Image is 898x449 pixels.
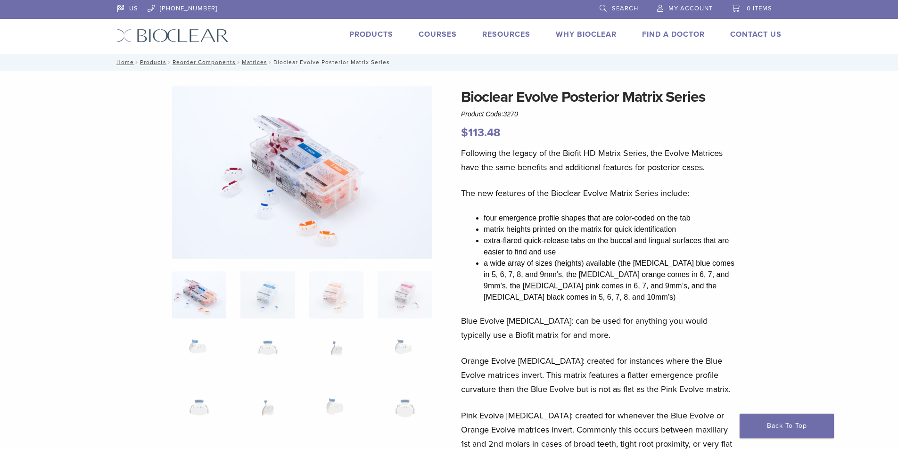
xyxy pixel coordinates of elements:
[730,30,782,39] a: Contact Us
[166,60,173,65] span: /
[309,271,363,318] img: Bioclear Evolve Posterior Matrix Series - Image 3
[740,414,834,438] a: Back To Top
[461,186,738,200] p: The new features of the Bioclear Evolve Matrix Series include:
[172,331,226,378] img: Bioclear Evolve Posterior Matrix Series - Image 5
[134,60,140,65] span: /
[240,390,295,437] img: Bioclear Evolve Posterior Matrix Series - Image 10
[461,314,738,342] p: Blue Evolve [MEDICAL_DATA]: can be used for anything you would typically use a Biofit matrix for ...
[461,126,501,139] bdi: 113.48
[484,235,738,258] li: extra-flared quick-release tabs on the buccal and lingual surfaces that are easier to find and use
[484,212,738,224] li: four emergence profile shapes that are color-coded on the tab
[747,5,772,12] span: 0 items
[140,59,166,65] a: Products
[242,59,267,65] a: Matrices
[172,390,226,437] img: Bioclear Evolve Posterior Matrix Series - Image 9
[173,59,236,65] a: Reorder Components
[240,271,295,318] img: Bioclear Evolve Posterior Matrix Series - Image 2
[236,60,242,65] span: /
[117,29,229,42] img: Bioclear
[461,146,738,174] p: Following the legacy of the Biofit HD Matrix Series, the Evolve Matrices have the same benefits a...
[484,258,738,303] li: a wide array of sizes (heights) available (the [MEDICAL_DATA] blue comes in 5, 6, 7, 8, and 9mm’s...
[461,86,738,108] h1: Bioclear Evolve Posterior Matrix Series
[668,5,713,12] span: My Account
[172,86,432,259] img: Evolve-refills-2
[309,390,363,437] img: Bioclear Evolve Posterior Matrix Series - Image 11
[267,60,273,65] span: /
[642,30,705,39] a: Find A Doctor
[484,224,738,235] li: matrix heights printed on the matrix for quick identification
[612,5,638,12] span: Search
[461,110,518,118] span: Product Code:
[349,30,393,39] a: Products
[503,110,518,118] span: 3270
[240,331,295,378] img: Bioclear Evolve Posterior Matrix Series - Image 6
[482,30,530,39] a: Resources
[378,271,432,318] img: Bioclear Evolve Posterior Matrix Series - Image 4
[556,30,617,39] a: Why Bioclear
[110,54,789,71] nav: Bioclear Evolve Posterior Matrix Series
[461,126,468,139] span: $
[114,59,134,65] a: Home
[378,331,432,378] img: Bioclear Evolve Posterior Matrix Series - Image 8
[461,354,738,396] p: Orange Evolve [MEDICAL_DATA]: created for instances where the Blue Evolve matrices invert. This m...
[309,331,363,378] img: Bioclear Evolve Posterior Matrix Series - Image 7
[419,30,457,39] a: Courses
[378,390,432,437] img: Bioclear Evolve Posterior Matrix Series - Image 12
[172,271,226,318] img: Evolve-refills-2-324x324.jpg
